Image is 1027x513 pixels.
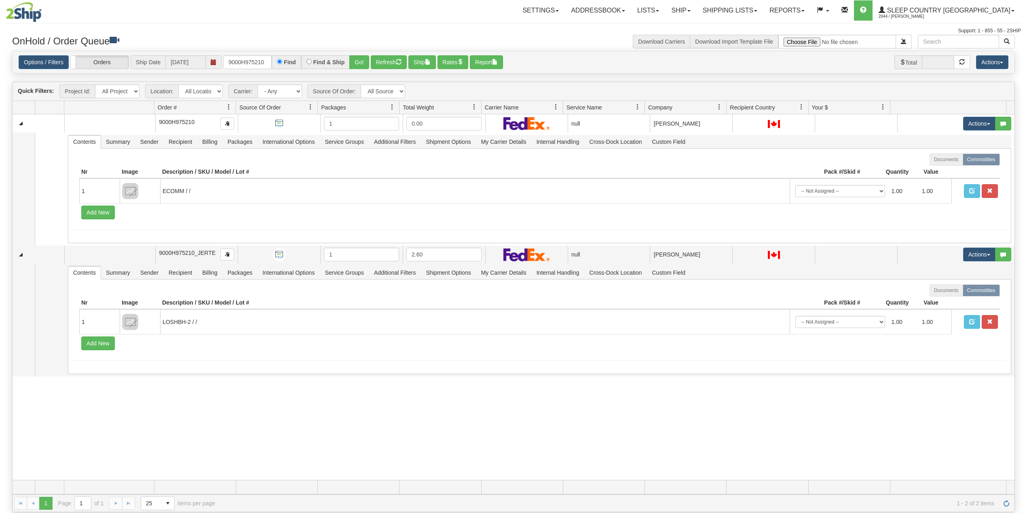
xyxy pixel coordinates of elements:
td: 1 [79,179,120,203]
span: 9000H975210 [159,119,194,125]
a: Reports [763,0,811,21]
a: Source Of Order filter column settings [304,100,317,114]
span: Packages [223,266,257,279]
div: Support: 1 - 855 - 55 - 2SHIP [6,27,1021,34]
td: null [568,114,650,132]
th: Pack #/Skid # [790,296,862,309]
span: Billing [197,135,222,148]
th: Quantity [862,296,911,309]
span: Carrier Name [485,103,519,111]
a: Carrier Name filter column settings [549,100,563,114]
a: Ship [665,0,696,21]
th: Description / SKU / Model / Lot # [160,296,790,309]
span: My Carrier Details [476,266,531,279]
button: Search [999,35,1015,48]
div: grid toolbar [13,82,1014,101]
span: Recipient [164,135,197,148]
span: Packages [321,103,346,111]
span: Summary [101,135,135,148]
span: Your $ [812,103,828,111]
a: Options / Filters [19,55,69,69]
img: CA [768,251,780,259]
a: Recipient Country filter column settings [795,100,808,114]
span: Summary [101,266,135,279]
span: Custom Field [647,266,690,279]
span: Total Weight [403,103,434,111]
input: Page 1 [75,497,91,510]
span: Service Name [566,103,602,111]
button: Copy to clipboard [220,118,234,130]
td: null [568,246,650,264]
img: FedEx Express® [503,248,550,261]
span: Sender [135,135,163,148]
span: Internal Handling [532,135,584,148]
span: Order # [158,103,177,111]
input: Search [918,35,999,48]
label: Find & Ship [313,59,345,65]
span: International Options [258,135,319,148]
h3: OnHold / Order Queue [12,35,507,46]
th: Image [120,166,160,179]
img: 8DAB37Fk3hKpn3AAAAAElFTkSuQmCC [122,314,138,330]
a: Collapse [16,250,26,260]
td: 1.00 [919,313,949,331]
label: Documents [930,153,963,166]
th: Description / SKU / Model / Lot # [160,166,790,179]
a: Sleep Country [GEOGRAPHIC_DATA] 2044 / [PERSON_NAME] [873,0,1021,21]
td: 1 [79,309,120,334]
button: Actions [963,117,995,130]
button: Copy to clipboard [220,248,234,261]
a: Company filter column settings [712,100,726,114]
span: Packages [223,135,257,148]
span: International Options [258,266,319,279]
button: Ship [408,55,436,69]
img: CA [768,120,780,128]
label: Commodities [963,284,1000,296]
th: Nr [79,166,120,179]
img: API [273,117,286,130]
button: Actions [963,248,995,261]
img: 8DAB37Fk3hKpn3AAAAAElFTkSuQmCC [122,183,138,199]
a: Collapse [16,118,26,128]
span: Additional Filters [369,266,421,279]
span: 2044 / [PERSON_NAME] [879,13,939,21]
th: Pack #/Skid # [790,166,862,179]
label: Commodities [963,153,1000,166]
span: Service Groups [320,135,368,148]
a: Shipping lists [697,0,763,21]
span: Sender [135,266,163,279]
a: Download Import Template File [695,38,773,45]
span: Shipment Options [421,135,475,148]
a: Order # filter column settings [222,100,236,114]
span: 25 [146,499,156,507]
th: Value [911,166,951,179]
span: Contents [68,135,101,148]
a: Addressbook [565,0,631,21]
th: Image [120,296,160,309]
a: Settings [516,0,565,21]
th: Nr [79,296,120,309]
button: Rates [437,55,469,69]
a: Refresh [1000,497,1013,510]
a: Packages filter column settings [385,100,399,114]
a: Service Name filter column settings [631,100,645,114]
span: Sleep Country [GEOGRAPHIC_DATA] [885,7,1010,14]
span: My Carrier Details [476,135,531,148]
a: Lists [631,0,665,21]
span: Source Of Order [239,103,281,111]
button: Actions [976,55,1008,69]
span: items per page [141,496,215,510]
span: Page of 1 [58,496,104,510]
label: Find [284,59,296,65]
span: Internal Handling [532,266,584,279]
span: Ship Date [131,55,165,69]
th: Quantity [862,166,911,179]
span: 1 - 2 of 2 items [226,500,994,507]
a: Total Weight filter column settings [467,100,481,114]
span: Contents [68,266,101,279]
span: Recipient Country [730,103,775,111]
img: FedEx Express® [503,117,550,130]
th: Value [911,296,951,309]
span: Total [894,55,922,69]
button: Report [470,55,503,69]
